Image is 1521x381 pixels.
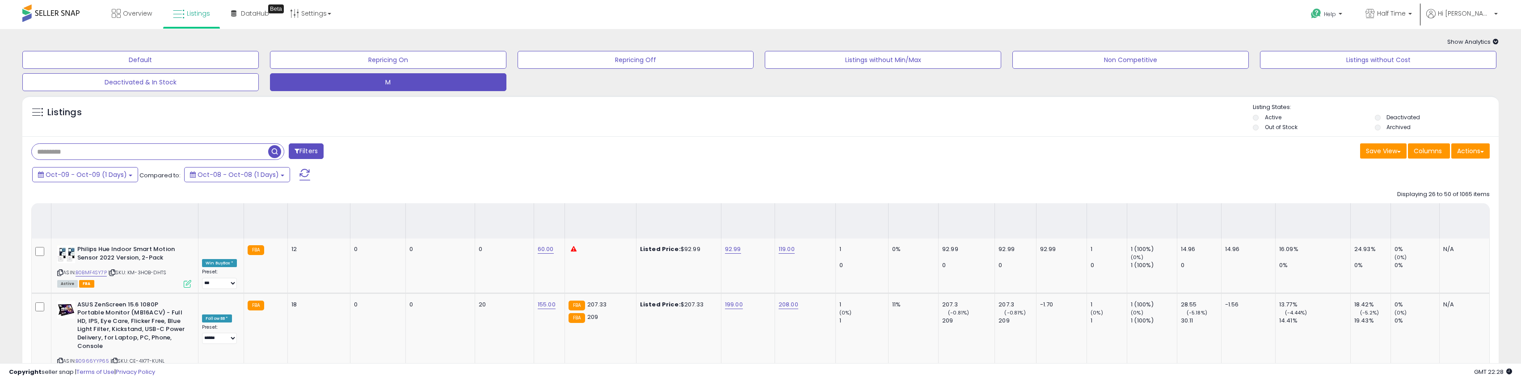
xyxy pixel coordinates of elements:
label: Archived [1386,123,1411,131]
span: | SKU: KM-3HOB-DHTS [108,269,166,276]
button: Non Competitive [1012,51,1249,69]
div: 0 [839,261,888,269]
div: Win BuyBox * [202,259,237,267]
button: Listings without Cost [1260,51,1496,69]
div: seller snap | | [9,368,155,377]
i: Get Help [1310,8,1322,19]
div: 20 [479,301,527,309]
div: 0% [1395,261,1439,269]
div: 0% [892,245,931,253]
span: 2025-10-9 22:28 GMT [1474,368,1512,376]
a: Hi [PERSON_NAME] [1426,9,1498,29]
small: (0%) [1395,254,1407,261]
span: Hi [PERSON_NAME] [1438,9,1492,18]
small: (-5.18%) [1187,309,1207,316]
a: 208.00 [779,300,798,309]
div: 1 (100%) [1131,261,1176,269]
button: Default [22,51,259,69]
small: (-0.81%) [1004,309,1025,316]
b: ASUS ZenScreen 15.6 1080P Portable Monitor (MB16ACV) - Full HD, IPS, Eye Care, Flicker Free, Blue... [77,301,186,352]
div: 14.41% [1279,317,1350,325]
div: 0 [1091,261,1127,269]
b: Listed Price: [640,245,681,253]
div: Follow BB * [202,314,232,322]
div: 13.77% [1279,301,1350,309]
button: Repricing On [270,51,506,69]
small: (0%) [839,309,852,316]
a: Privacy Policy [116,368,155,376]
button: Save View [1360,143,1407,159]
small: (0%) [1395,309,1407,316]
button: Oct-08 - Oct-08 (1 Days) [184,167,290,182]
div: $207.33 [640,301,714,309]
div: 16.09% [1279,245,1350,253]
div: 207.3 [999,301,1036,309]
div: $92.99 [640,245,714,253]
div: 18.42% [1354,301,1390,309]
b: Philips Hue Indoor Smart Motion Sensor 2022 Version, 2-Pack [77,245,186,264]
div: 1 [1091,245,1127,253]
div: 1 (100%) [1131,317,1176,325]
b: Listed Price: [640,300,681,309]
strong: Copyright [9,368,42,376]
span: DataHub [241,9,269,18]
small: (0%) [1131,309,1143,316]
div: 1 [1091,301,1127,309]
div: 12 [291,245,343,253]
div: 1 [1091,317,1127,325]
small: (-4.44%) [1285,309,1307,316]
div: 24.93% [1354,245,1390,253]
span: Oct-09 - Oct-09 (1 Days) [46,170,127,179]
span: Listings [187,9,210,18]
img: 41Z+x83I6WL._SL40_.jpg [57,245,75,263]
a: B0BMF4SY7P [76,269,107,276]
div: 209 [999,317,1036,325]
button: Repricing Off [518,51,754,69]
div: 0 [409,245,468,253]
div: ASIN: [57,245,191,287]
div: 19.43% [1354,317,1390,325]
span: FBA [79,280,94,288]
div: 18 [291,301,343,309]
div: Preset: [202,324,237,344]
span: Half Time [1377,9,1406,18]
div: 1 [839,245,888,253]
div: -1.70 [1040,301,1080,309]
div: 0 [999,261,1036,269]
div: 0% [1279,261,1350,269]
div: 209 [942,317,994,325]
div: 28.55 [1181,301,1221,309]
div: -1.56 [1225,301,1268,309]
div: 0% [1395,245,1439,253]
button: Columns [1408,143,1450,159]
div: 1 [839,301,888,309]
a: Help [1304,1,1351,29]
div: 30.11 [1181,317,1221,325]
div: Tooltip anchor [268,4,284,13]
button: Filters [289,143,324,159]
div: Preset: [202,269,237,289]
label: Out of Stock [1265,123,1298,131]
button: Deactivated & In Stock [22,73,259,91]
span: Compared to: [139,171,181,180]
label: Active [1265,113,1281,121]
span: Help [1324,10,1336,18]
small: (0%) [1091,309,1103,316]
span: All listings currently available for purchase on Amazon [57,280,78,288]
div: 0% [1395,301,1439,309]
div: 0 [479,245,527,253]
small: FBA [569,313,585,323]
div: 0 [409,301,468,309]
small: (-0.81%) [948,309,969,316]
div: 0 [354,245,399,253]
div: 0% [1354,261,1390,269]
span: Columns [1414,147,1442,155]
a: 155.00 [538,300,556,309]
button: Actions [1451,143,1490,159]
div: 14.96 [1181,245,1221,253]
div: 0 [942,261,994,269]
div: N/A [1443,245,1483,253]
span: 209 [587,313,598,321]
span: Oct-08 - Oct-08 (1 Days) [198,170,279,179]
div: 11% [892,301,931,309]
